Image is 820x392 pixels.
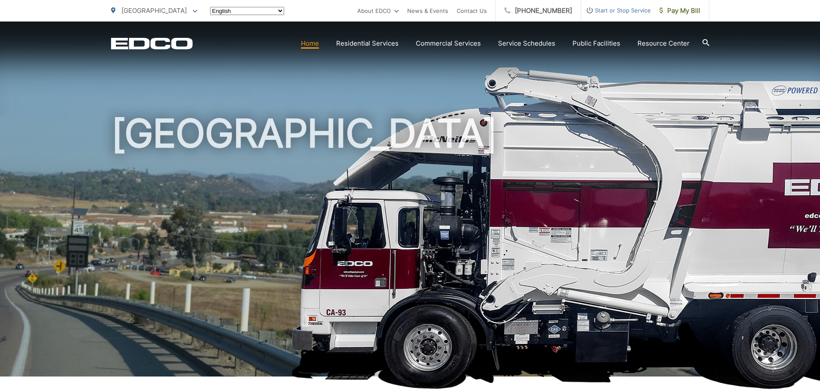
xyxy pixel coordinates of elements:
[572,38,620,49] a: Public Facilities
[498,38,555,49] a: Service Schedules
[637,38,690,49] a: Resource Center
[357,6,399,16] a: About EDCO
[407,6,448,16] a: News & Events
[659,6,700,16] span: Pay My Bill
[111,112,709,384] h1: [GEOGRAPHIC_DATA]
[336,38,399,49] a: Residential Services
[210,7,284,15] select: Select a language
[121,6,187,15] span: [GEOGRAPHIC_DATA]
[301,38,319,49] a: Home
[457,6,487,16] a: Contact Us
[416,38,481,49] a: Commercial Services
[111,37,193,49] a: EDCD logo. Return to the homepage.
